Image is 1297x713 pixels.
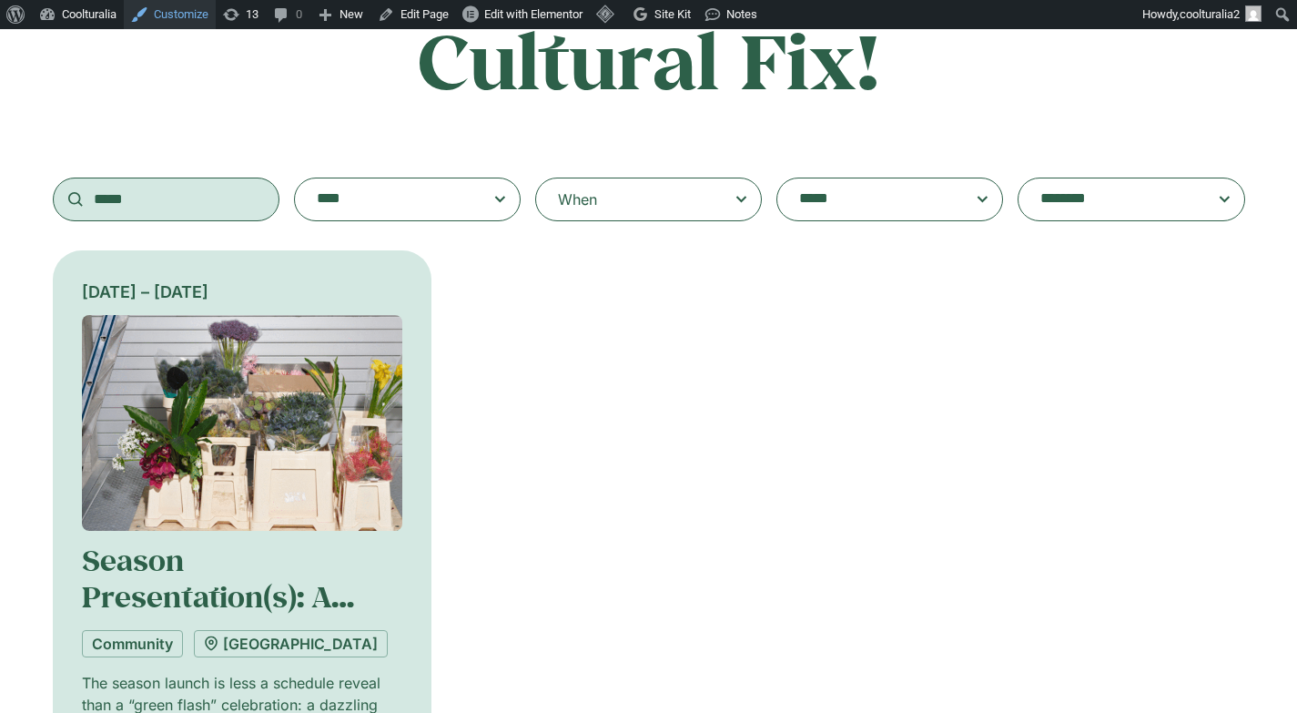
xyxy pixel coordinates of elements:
span: Edit with Elementor [484,7,583,21]
textarea: Search [799,187,945,212]
textarea: Search [317,187,462,212]
textarea: Search [1040,187,1186,212]
span: coolturalia2 [1180,7,1240,21]
a: [GEOGRAPHIC_DATA] [194,630,388,657]
a: Season Presentation(s): A Bouquet Of 18 Season Presentations [82,541,389,689]
div: When [558,188,597,210]
span: Site Kit [654,7,691,21]
div: [DATE] – [DATE] [82,280,403,304]
a: Community [82,630,183,657]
